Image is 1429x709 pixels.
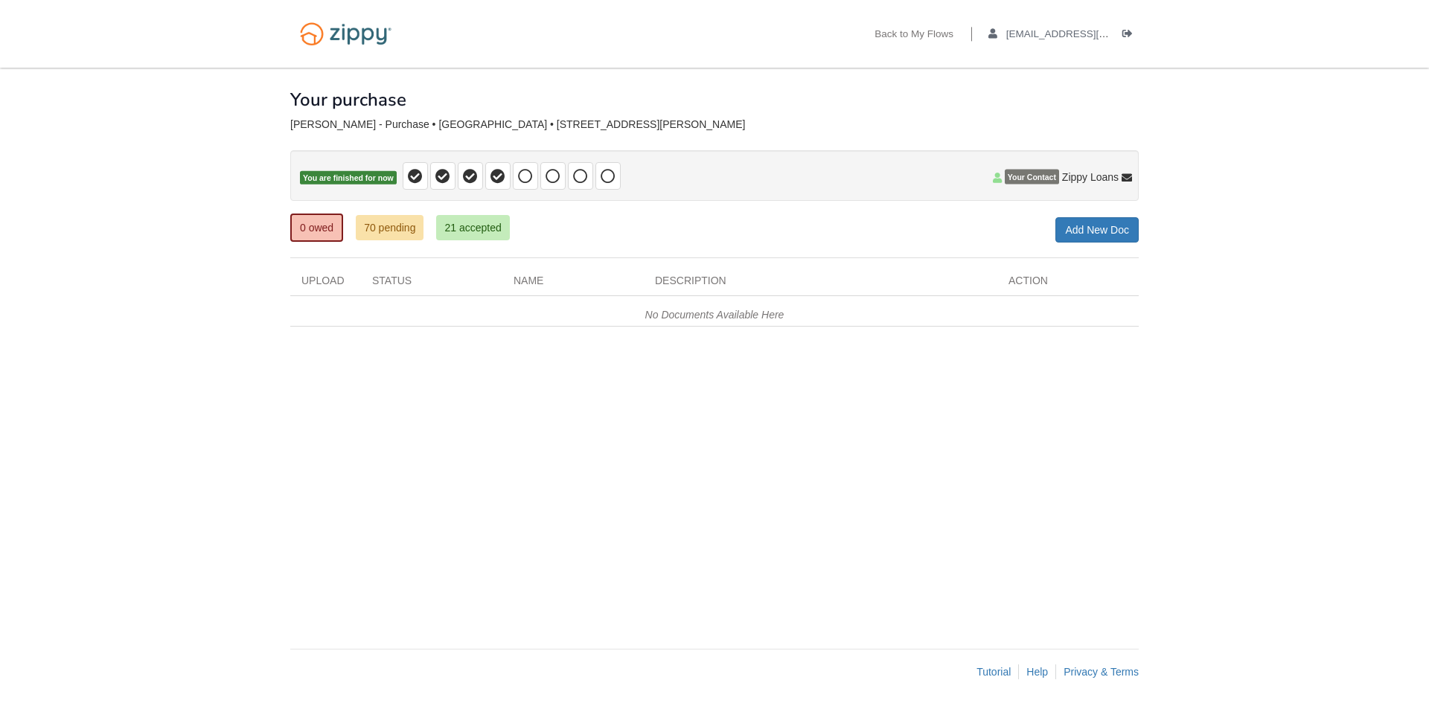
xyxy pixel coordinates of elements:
[300,171,397,185] span: You are finished for now
[290,90,406,109] h1: Your purchase
[875,28,953,43] a: Back to My Flows
[1055,217,1139,243] a: Add New Doc
[502,273,644,295] div: Name
[1062,170,1119,185] span: Zippy Loans
[997,273,1139,295] div: Action
[1064,666,1139,678] a: Privacy & Terms
[290,118,1139,131] div: [PERSON_NAME] - Purchase • [GEOGRAPHIC_DATA] • [STREET_ADDRESS][PERSON_NAME]
[988,28,1177,43] a: edit profile
[1006,28,1177,39] span: aaboley88@icloud.com
[356,215,423,240] a: 70 pending
[976,666,1011,678] a: Tutorial
[290,15,401,53] img: Logo
[290,214,343,242] a: 0 owed
[1026,666,1048,678] a: Help
[1005,170,1059,185] span: Your Contact
[1122,28,1139,43] a: Log out
[361,273,502,295] div: Status
[645,309,784,321] em: No Documents Available Here
[436,215,509,240] a: 21 accepted
[644,273,997,295] div: Description
[290,273,361,295] div: Upload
